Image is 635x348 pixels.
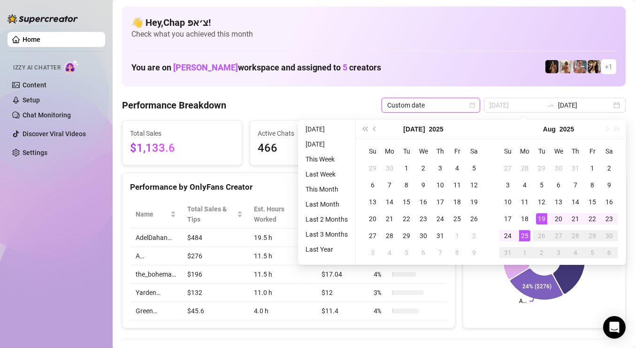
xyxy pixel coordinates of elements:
td: 2025-08-14 [567,193,584,210]
td: 2025-07-23 [415,210,432,227]
div: 3 [502,179,513,191]
td: 2025-06-30 [381,160,398,177]
th: Th [567,143,584,160]
th: Tu [398,143,415,160]
td: 2025-07-17 [432,193,449,210]
td: 2025-08-08 [449,244,466,261]
div: 7 [435,247,446,258]
th: Sa [601,143,618,160]
th: Fr [584,143,601,160]
td: 2025-08-01 [449,227,466,244]
td: the_bohema… [130,265,182,284]
td: 2025-07-16 [415,193,432,210]
span: 3 % [374,287,389,298]
td: 2025-08-07 [432,244,449,261]
td: $484 [182,229,248,247]
td: Green… [130,302,182,320]
td: 2025-07-22 [398,210,415,227]
td: 2025-07-06 [364,177,381,193]
td: 2025-08-11 [516,193,533,210]
div: 29 [401,230,412,241]
div: 18 [519,213,530,224]
span: Total Sales & Tips [187,204,235,224]
div: 2 [468,230,480,241]
div: 16 [604,196,615,208]
a: Setup [23,96,40,104]
div: 6 [418,247,429,258]
div: 20 [553,213,564,224]
img: Green [559,60,573,73]
div: 17 [435,196,446,208]
li: This Week [302,154,352,165]
div: 4 [570,247,581,258]
div: 29 [367,162,378,174]
div: 1 [587,162,598,174]
div: 18 [451,196,463,208]
a: Chat Monitoring [23,111,71,119]
td: 2025-08-10 [499,193,516,210]
div: 5 [401,247,412,258]
div: 4 [519,179,530,191]
span: Check what you achieved this month [131,29,616,39]
div: 29 [587,230,598,241]
td: 2025-08-04 [516,177,533,193]
div: 30 [553,162,564,174]
div: 2 [536,247,547,258]
div: 11 [519,196,530,208]
td: 4.0 h [248,302,316,320]
div: 26 [536,230,547,241]
td: 11.0 h [248,284,316,302]
div: 5 [536,179,547,191]
td: 2025-08-07 [567,177,584,193]
td: Yarden… [130,284,182,302]
div: 7 [570,179,581,191]
a: Discover Viral Videos [23,130,86,138]
td: 2025-07-28 [381,227,398,244]
th: Tu [533,143,550,160]
span: 4 % [374,269,389,279]
div: 24 [502,230,513,241]
div: 27 [502,162,513,174]
h4: 👋 Hey, Chap צ׳אפ ! [131,16,616,29]
td: 2025-07-25 [449,210,466,227]
div: 6 [553,179,564,191]
li: Last Week [302,169,352,180]
td: 2025-07-10 [432,177,449,193]
td: 2025-07-08 [398,177,415,193]
td: 2025-07-30 [415,227,432,244]
a: Settings [23,149,47,156]
div: 8 [401,179,412,191]
td: 2025-08-20 [550,210,567,227]
td: $12 [316,284,368,302]
td: 2025-09-01 [516,244,533,261]
td: 2025-08-29 [584,227,601,244]
td: 2025-07-27 [499,160,516,177]
div: 30 [384,162,395,174]
div: 9 [468,247,480,258]
div: 27 [367,230,378,241]
td: $45.6 [182,302,248,320]
li: [DATE] [302,124,352,135]
input: End date [558,100,612,110]
div: 10 [435,179,446,191]
td: 2025-09-06 [601,244,618,261]
div: Est. Hours Worked [254,204,303,224]
td: 2025-08-01 [584,160,601,177]
div: 22 [587,213,598,224]
td: 2025-08-23 [601,210,618,227]
td: 2025-08-15 [584,193,601,210]
li: Last Month [302,199,352,210]
td: 2025-07-09 [415,177,432,193]
td: 2025-08-09 [466,244,482,261]
span: Active Chats [258,128,362,139]
div: 22 [401,213,412,224]
td: $196 [182,265,248,284]
td: 2025-08-12 [533,193,550,210]
div: 14 [570,196,581,208]
td: 2025-09-02 [533,244,550,261]
span: to [547,101,554,109]
td: 2025-08-27 [550,227,567,244]
div: 15 [401,196,412,208]
div: 10 [502,196,513,208]
div: 25 [451,213,463,224]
